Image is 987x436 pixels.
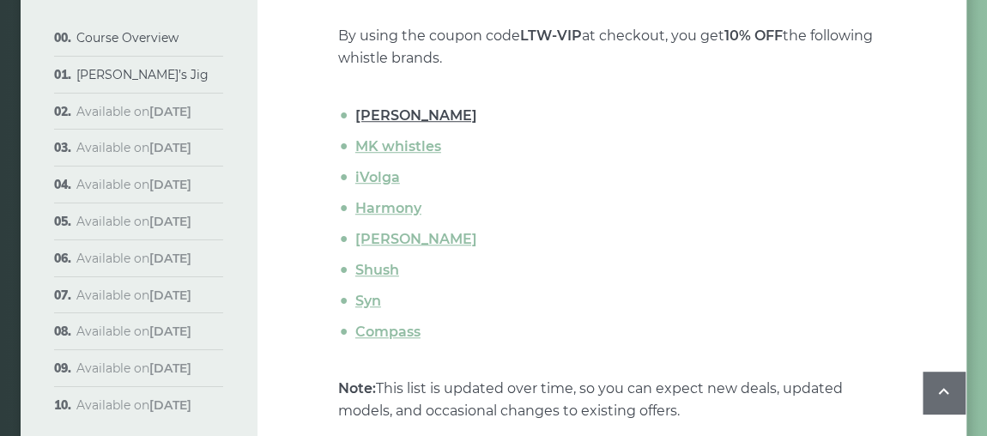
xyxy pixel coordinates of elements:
[149,140,191,155] strong: [DATE]
[149,360,191,376] strong: [DATE]
[355,231,477,247] a: [PERSON_NAME]
[149,397,191,413] strong: [DATE]
[76,30,179,45] a: Course Overview
[76,324,191,339] span: Available on
[149,288,191,303] strong: [DATE]
[149,324,191,339] strong: [DATE]
[724,27,783,44] strong: 10% OFF
[76,104,191,119] span: Available on
[76,397,191,413] span: Available on
[76,140,191,155] span: Available on
[520,27,582,44] strong: LTW-VIP
[149,214,191,229] strong: [DATE]
[149,251,191,266] strong: [DATE]
[76,288,191,303] span: Available on
[355,138,441,154] a: MK whistles
[149,177,191,192] strong: [DATE]
[355,200,421,216] a: Harmony
[76,251,191,266] span: Available on
[355,262,399,278] a: Shush
[355,324,421,340] a: Compass
[338,25,886,70] p: By using the coupon code at checkout, you get the following whistle brands.
[338,380,376,397] strong: Note:
[76,177,191,192] span: Available on
[355,293,381,309] a: Syn
[149,104,191,119] strong: [DATE]
[76,360,191,376] span: Available on
[338,378,886,422] p: This list is updated over time, so you can expect new deals, updated models, and occasional chang...
[355,169,400,185] a: iVolga
[76,214,191,229] span: Available on
[355,107,477,124] a: [PERSON_NAME]
[76,67,209,82] a: [PERSON_NAME]’s Jig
